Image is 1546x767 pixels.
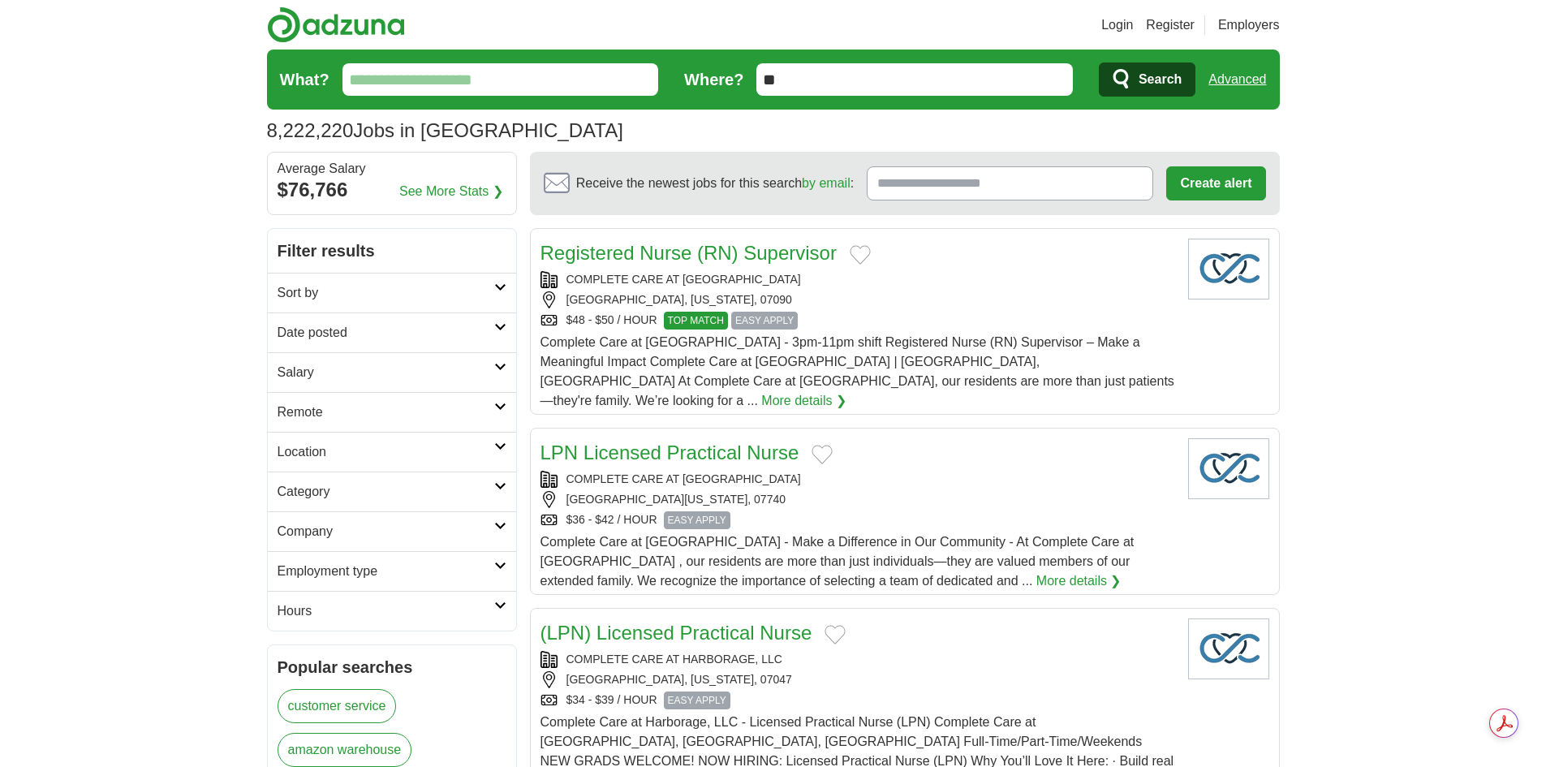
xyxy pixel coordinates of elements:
a: Category [268,472,516,511]
span: 8,222,220 [267,116,354,145]
button: Add to favorite jobs [812,445,833,464]
h2: Popular searches [278,655,506,679]
h2: Date posted [278,323,494,343]
span: Complete Care at [GEOGRAPHIC_DATA] - 3pm-11pm shift Registered Nurse (RN) Supervisor – Make a Mea... [540,335,1174,407]
h2: Category [278,482,494,502]
label: What? [280,67,329,92]
img: Company logo [1188,438,1269,499]
span: EASY APPLY [731,312,798,330]
div: [GEOGRAPHIC_DATA][US_STATE], 07740 [540,491,1175,508]
a: Salary [268,352,516,392]
a: (LPN) Licensed Practical Nurse [540,622,812,644]
button: Add to favorite jobs [850,245,871,265]
h1: Jobs in [GEOGRAPHIC_DATA] [267,119,623,141]
h2: Company [278,522,494,541]
div: $76,766 [278,175,506,205]
a: Company [268,511,516,551]
a: Register [1146,15,1195,35]
span: Receive the newest jobs for this search : [576,174,854,193]
div: COMPLETE CARE AT [GEOGRAPHIC_DATA] [540,271,1175,288]
span: EASY APPLY [664,692,730,709]
div: [GEOGRAPHIC_DATA], [US_STATE], 07047 [540,671,1175,688]
div: $48 - $50 / HOUR [540,312,1175,330]
div: [GEOGRAPHIC_DATA], [US_STATE], 07090 [540,291,1175,308]
img: Adzuna logo [267,6,405,43]
img: Company logo [1188,618,1269,679]
a: by email [802,176,851,190]
button: Search [1099,62,1195,97]
span: EASY APPLY [664,511,730,529]
h2: Hours [278,601,494,621]
a: Advanced [1208,63,1266,96]
span: Complete Care at [GEOGRAPHIC_DATA] - Make a Difference in Our Community - At Complete Care at [GE... [540,535,1135,588]
a: More details ❯ [1036,571,1122,591]
a: More details ❯ [761,391,846,411]
div: COMPLETE CARE AT [GEOGRAPHIC_DATA] [540,471,1175,488]
h2: Employment type [278,562,494,581]
h2: Location [278,442,494,462]
button: Create alert [1166,166,1265,200]
div: $34 - $39 / HOUR [540,692,1175,709]
h2: Remote [278,403,494,422]
a: LPN Licensed Practical Nurse [540,442,799,463]
span: Search [1139,63,1182,96]
a: Sort by [268,273,516,312]
a: Remote [268,392,516,432]
a: Employment type [268,551,516,591]
a: Employers [1218,15,1280,35]
div: $36 - $42 / HOUR [540,511,1175,529]
span: TOP MATCH [664,312,728,330]
a: Registered Nurse (RN) Supervisor [540,242,837,264]
a: Login [1101,15,1133,35]
a: Hours [268,591,516,631]
label: Where? [684,67,743,92]
h2: Filter results [268,229,516,273]
button: Add to favorite jobs [825,625,846,644]
a: customer service [278,689,397,723]
div: Average Salary [278,162,506,175]
a: amazon warehouse [278,733,412,767]
h2: Sort by [278,283,494,303]
a: Location [268,432,516,472]
img: Company logo [1188,239,1269,299]
a: Date posted [268,312,516,352]
a: See More Stats ❯ [399,182,503,201]
h2: Salary [278,363,494,382]
div: COMPLETE CARE AT HARBORAGE, LLC [540,651,1175,668]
